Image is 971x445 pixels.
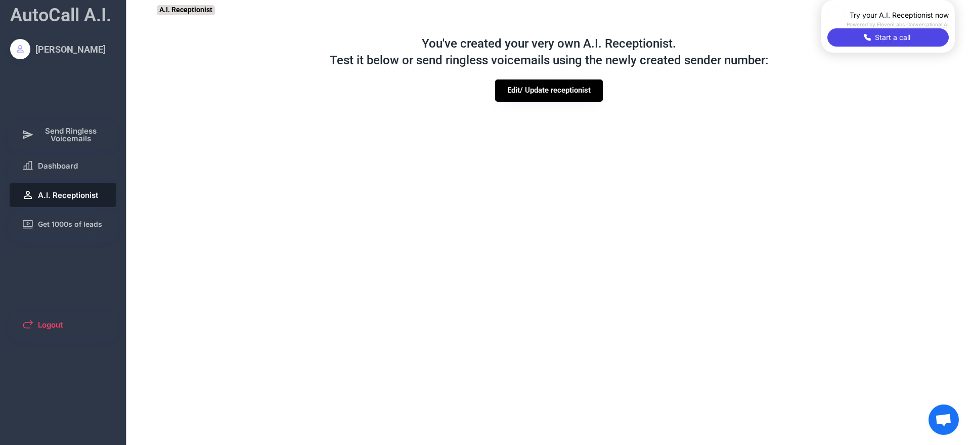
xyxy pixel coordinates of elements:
div: [PERSON_NAME] [35,43,106,56]
button: A.I. Receptionist [10,183,117,207]
button: Dashboard [10,153,117,178]
div: A.I. Receptionist [157,5,215,15]
div: AutoCall A.I. [10,3,111,28]
button: Send Ringless Voicemails [10,121,117,148]
span: Logout [38,321,63,329]
span: Send Ringless Voicemails [38,127,105,142]
div: You've created your very own A.I. Receptionist. Test it below or send ringless voicemails using t... [320,25,778,79]
a: Open chat [929,404,959,435]
button: Logout [10,312,117,337]
span: A.I. Receptionist [38,191,98,199]
span: Get 1000s of leads [38,221,102,228]
button: Edit/ Update receptionist [495,79,603,102]
span: Dashboard [38,162,78,170]
button: Get 1000s of leads [10,212,117,236]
